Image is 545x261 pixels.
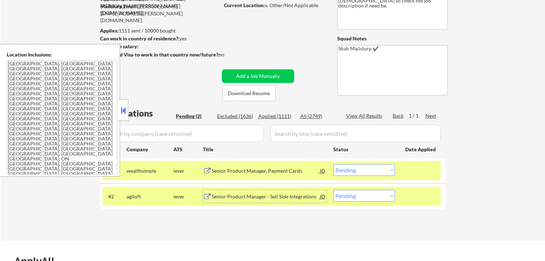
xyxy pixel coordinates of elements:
div: Location Inclusions: [7,51,117,58]
div: 1111 sent / 10000 bought [100,27,219,34]
div: Company [126,146,173,153]
button: Add a Job Manually [222,69,294,83]
div: Applications [102,109,173,118]
button: Download Resume [223,85,276,101]
div: Senior Product Manager - Sell Side Integrations [212,193,320,200]
div: Back [393,112,404,119]
div: lever [173,167,203,174]
div: Applied (1111) [258,113,294,120]
strong: Mailslurp Email: [100,3,138,9]
div: lever [173,193,203,200]
strong: Will need Visa to work in that country now/future?: [100,51,220,58]
input: Search by title (case sensitive) [271,125,441,142]
div: yes [100,35,217,42]
div: no [219,51,239,58]
div: Title [203,146,326,153]
div: Status [333,143,395,156]
strong: Can work in country of residence?: [100,35,180,41]
div: #2 [108,193,121,200]
div: agiloft [126,193,173,200]
div: Pending (2) [176,113,212,120]
div: All (2749) [300,113,336,120]
strong: Minimum salary: [100,43,139,49]
div: JD [319,164,326,177]
div: Senior Product Manager, Payment Cards [212,167,320,174]
div: View All Results [346,112,384,119]
div: [PERSON_NAME][EMAIL_ADDRESS][PERSON_NAME][DOMAIN_NAME] [100,3,219,24]
input: Search by company (case sensitive) [102,125,264,142]
div: Squad Notes [337,35,448,42]
strong: Applies: [100,28,119,34]
div: x, Other/Not Applicable [224,2,325,9]
div: Excluded (1636) [217,113,253,120]
div: ATS [173,146,203,153]
strong: Current Location: [224,2,265,8]
div: Date Applied [405,146,437,153]
div: Next [425,112,437,119]
div: JD [319,190,326,203]
div: 1 / 1 [409,112,425,119]
div: wealthsimple [126,167,173,174]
